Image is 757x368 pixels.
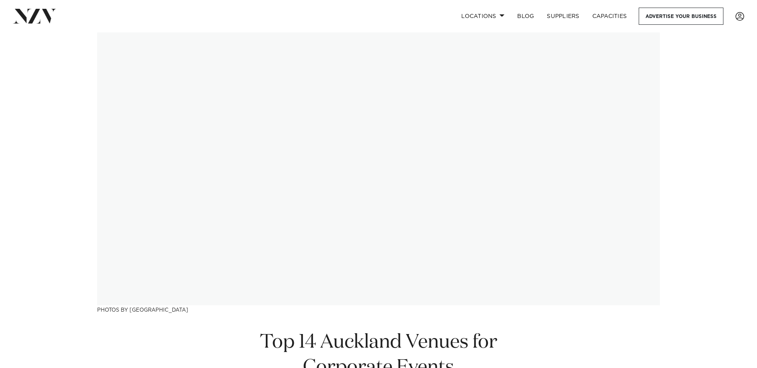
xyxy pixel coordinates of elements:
[13,9,56,23] img: nzv-logo.png
[455,8,511,25] a: Locations
[639,8,723,25] a: Advertise your business
[586,8,633,25] a: Capacities
[511,8,540,25] a: BLOG
[97,305,660,314] h3: Photos by [GEOGRAPHIC_DATA]
[540,8,586,25] a: SUPPLIERS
